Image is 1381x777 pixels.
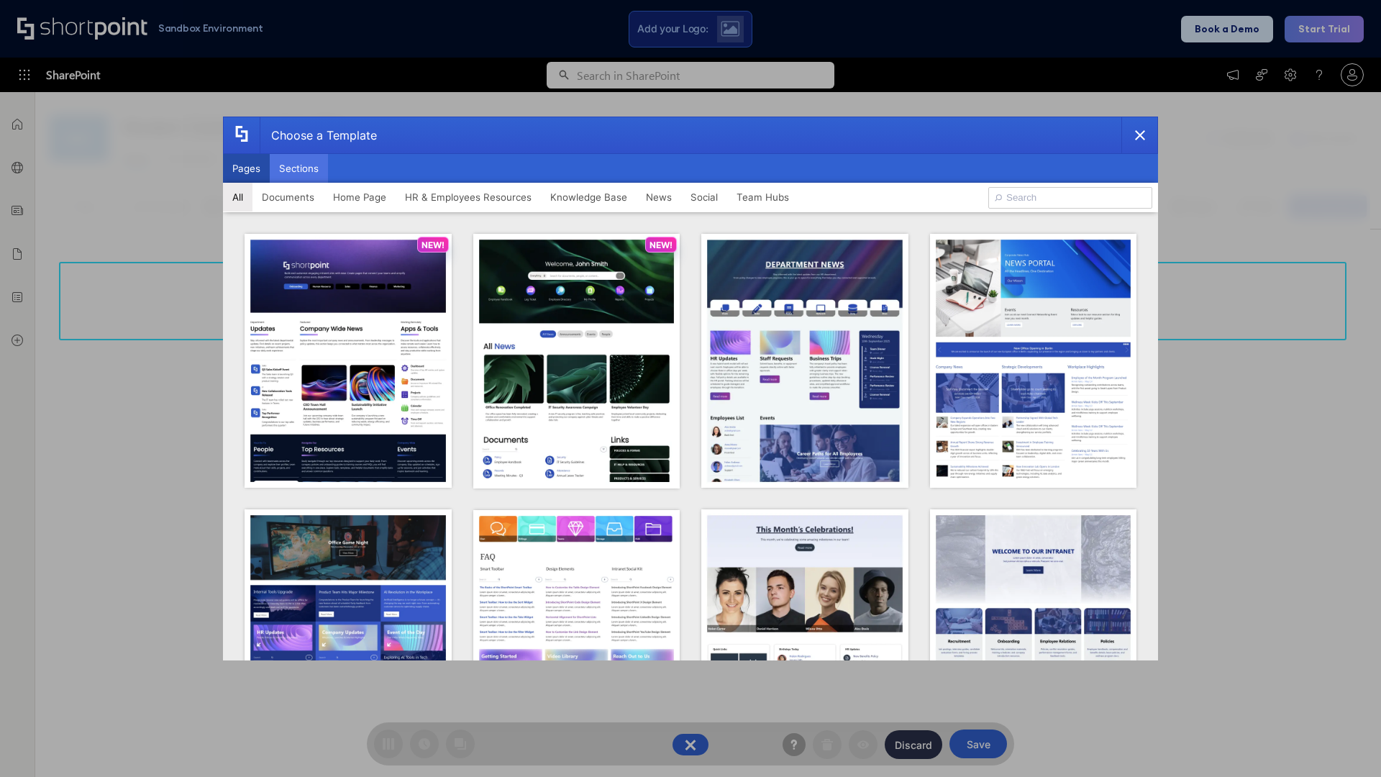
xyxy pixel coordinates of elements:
button: Home Page [324,183,396,212]
button: HR & Employees Resources [396,183,541,212]
p: NEW! [650,240,673,250]
button: Pages [223,154,270,183]
button: Knowledge Base [541,183,637,212]
button: Team Hubs [727,183,798,212]
button: Sections [270,154,328,183]
div: Choose a Template [260,117,377,153]
iframe: Chat Widget [1309,708,1381,777]
p: NEW! [421,240,445,250]
button: All [223,183,252,212]
button: Documents [252,183,324,212]
div: template selector [223,117,1158,660]
button: News [637,183,681,212]
input: Search [988,187,1152,209]
button: Social [681,183,727,212]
